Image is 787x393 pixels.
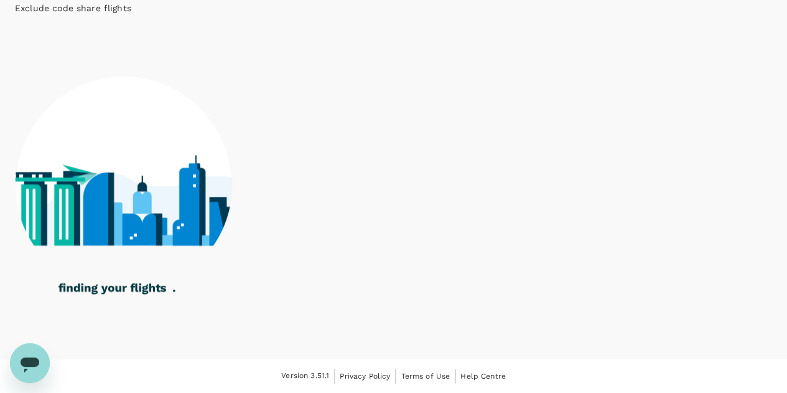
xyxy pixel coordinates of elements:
[401,372,450,381] span: Terms of Use
[460,372,506,381] span: Help Centre
[15,2,772,14] p: Exclude code share flights
[173,290,175,291] g: .
[460,369,506,383] a: Help Centre
[340,369,390,383] a: Privacy Policy
[281,370,329,382] span: Version 3.51.1
[58,283,166,295] g: finding your flights
[10,343,50,383] iframe: Button to launch messaging window
[340,372,390,381] span: Privacy Policy
[401,369,450,383] a: Terms of Use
